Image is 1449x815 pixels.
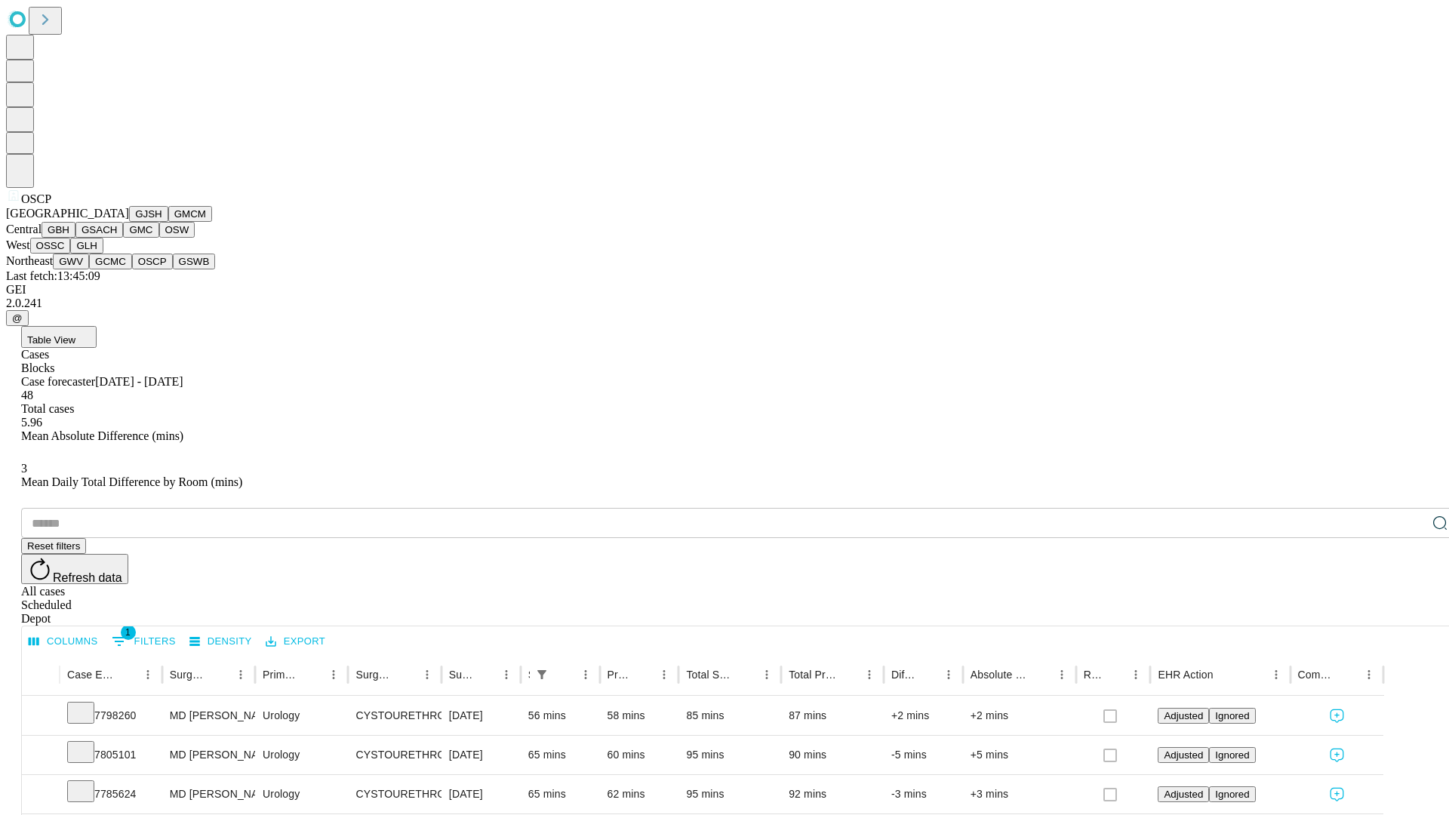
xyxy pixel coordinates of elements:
div: 95 mins [686,736,774,774]
button: Show filters [108,629,180,654]
button: Sort [302,664,323,685]
button: Menu [417,664,438,685]
button: Sort [632,664,654,685]
button: Menu [137,664,158,685]
div: 85 mins [686,697,774,735]
span: Northeast [6,254,53,267]
div: Surgery Date [449,669,473,681]
button: Sort [116,664,137,685]
span: [GEOGRAPHIC_DATA] [6,207,129,220]
button: Select columns [25,630,102,654]
button: Adjusted [1158,786,1209,802]
button: Menu [1125,664,1146,685]
div: 58 mins [608,697,672,735]
div: +2 mins [891,697,955,735]
span: 48 [21,389,33,401]
div: -3 mins [891,775,955,813]
div: [DATE] [449,697,513,735]
button: GCMC [89,254,132,269]
button: GLH [70,238,103,254]
div: 60 mins [608,736,672,774]
div: Surgeon Name [170,669,208,681]
button: Menu [323,664,344,685]
button: Sort [917,664,938,685]
button: Sort [395,664,417,685]
button: Adjusted [1158,708,1209,724]
div: +5 mins [971,736,1069,774]
button: OSW [159,222,195,238]
button: Menu [859,664,880,685]
button: Expand [29,743,52,769]
div: GEI [6,283,1443,297]
button: @ [6,310,29,326]
div: Surgery Name [355,669,393,681]
div: Difference [891,669,915,681]
span: Adjusted [1164,749,1203,761]
div: Total Predicted Duration [789,669,836,681]
span: [DATE] - [DATE] [95,375,183,388]
div: 65 mins [528,775,592,813]
button: Sort [1030,664,1051,685]
div: 7785624 [67,775,155,813]
button: Ignored [1209,786,1255,802]
div: 87 mins [789,697,876,735]
span: 1 [121,625,136,640]
button: OSCP [132,254,173,269]
button: Sort [1215,664,1236,685]
button: Menu [230,664,251,685]
div: -5 mins [891,736,955,774]
div: Comments [1298,669,1336,681]
button: GJSH [129,206,168,222]
span: Mean Absolute Difference (mins) [21,429,183,442]
button: Table View [21,326,97,348]
div: Urology [263,697,340,735]
button: Sort [735,664,756,685]
button: Refresh data [21,554,128,584]
button: Ignored [1209,708,1255,724]
button: Sort [1104,664,1125,685]
div: 90 mins [789,736,876,774]
button: Export [262,630,329,654]
span: Adjusted [1164,789,1203,800]
div: 2.0.241 [6,297,1443,310]
div: Primary Service [263,669,300,681]
button: Show filters [531,664,552,685]
div: MD [PERSON_NAME] [170,775,248,813]
div: Urology [263,775,340,813]
button: Menu [756,664,777,685]
span: Reset filters [27,540,80,552]
div: 62 mins [608,775,672,813]
span: Central [6,223,42,235]
span: Ignored [1215,789,1249,800]
button: Reset filters [21,538,86,554]
span: Case forecaster [21,375,95,388]
div: Absolute Difference [971,669,1029,681]
span: Ignored [1215,749,1249,761]
div: Urology [263,736,340,774]
div: 56 mins [528,697,592,735]
div: [DATE] [449,775,513,813]
button: Sort [1337,664,1358,685]
span: Mean Daily Total Difference by Room (mins) [21,475,242,488]
div: Total Scheduled Duration [686,669,734,681]
button: Expand [29,782,52,808]
button: Sort [475,664,496,685]
button: Ignored [1209,747,1255,763]
div: CYSTOURETHROSCOPY WITH FULGURATION MEDIUM BLADDER TUMOR [355,697,433,735]
button: Expand [29,703,52,730]
span: @ [12,312,23,324]
span: Last fetch: 13:45:09 [6,269,100,282]
div: CYSTOURETHROSCOPY [MEDICAL_DATA] WITH [MEDICAL_DATA] AND OR FULGURATION LESION [355,736,433,774]
button: Menu [1051,664,1072,685]
span: Ignored [1215,710,1249,721]
div: 65 mins [528,736,592,774]
div: EHR Action [1158,669,1213,681]
div: 1 active filter [531,664,552,685]
div: +2 mins [971,697,1069,735]
div: Resolved in EHR [1084,669,1103,681]
button: Density [186,630,256,654]
span: 3 [21,462,27,475]
button: Menu [1358,664,1380,685]
button: GSWB [173,254,216,269]
button: Menu [496,664,517,685]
